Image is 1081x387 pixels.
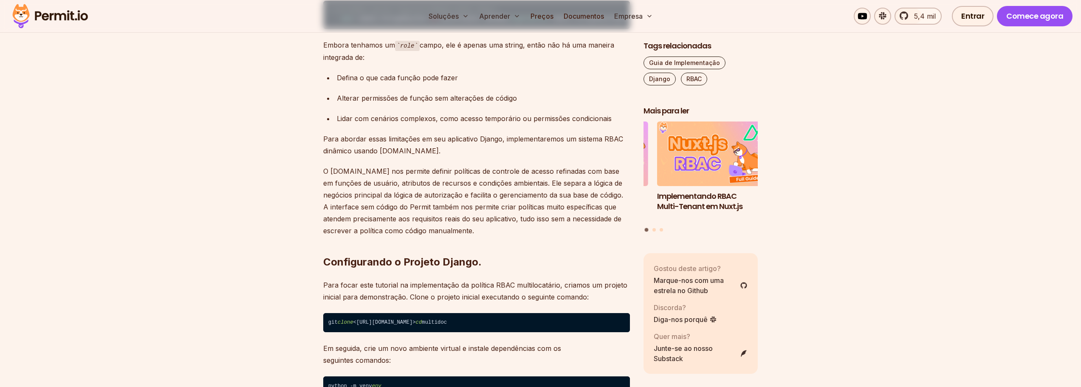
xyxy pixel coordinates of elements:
font: campo, ele é apenas uma string, então não há uma maneira integrada de: [323,41,614,62]
img: O Controle de Acesso Baseado em Políticas (PBAC) não é tão bom quanto você pensa [533,121,648,186]
font: Para focar este tutorial na implementação da política RBAC multilocatário, criamos um projeto ini... [323,281,627,301]
a: Marque-nos com uma estrela no Github [654,275,748,295]
button: Vá para o slide 3 [660,228,663,231]
font: Gostou deste artigo? [654,264,721,272]
img: Logotipo da permissão [8,2,92,31]
a: Django [644,73,676,85]
code: role [395,41,420,51]
font: Comece agora [1006,11,1063,21]
button: Vá para o slide 2 [652,228,656,231]
a: Entrar [952,6,994,26]
a: Guia de Implementação [644,56,725,69]
font: Documentos [564,12,604,20]
font: Aprender [479,12,510,20]
button: Aprender [476,8,524,25]
font: Discorda? [654,303,686,311]
font: O [DOMAIN_NAME] nos permite definir políticas de controle de acesso refinadas com base em funções... [323,167,623,235]
font: Preços [531,12,553,20]
font: 5,4 mil [914,12,936,20]
a: Documentos [560,8,607,25]
font: Alterar permissões de função sem alterações de código [337,94,517,102]
button: Ir para o slide 1 [645,228,649,232]
font: Guia de Implementação [649,59,720,66]
span: cd [416,319,422,325]
font: Tags relacionadas [644,40,711,51]
font: Mais para ler [644,105,689,116]
a: Comece agora [997,6,1073,26]
li: 3 de 3 [533,121,648,223]
font: Configurando o Projeto Django. [323,256,482,268]
a: 5,4 mil [895,8,942,25]
div: Postagens [644,121,758,233]
button: Empresa [611,8,656,25]
font: Soluções [429,12,459,20]
font: Defina o que cada função pode fazer [337,73,458,82]
li: 1 de 3 [657,121,772,223]
font: Para abordar essas limitações em seu aplicativo Django, implementaremos um sistema RBAC dinâmico ... [323,135,623,155]
font: Empresa [614,12,643,20]
button: Soluções [425,8,472,25]
font: Em seguida, crie um novo ambiente virtual e instale dependências com os seguintes comandos: [323,344,561,364]
a: RBAC [681,73,707,85]
font: Implementando RBAC Multi-Tenant em Nuxt.js [657,190,742,212]
a: Implementando RBAC Multi-Tenant em Nuxt.jsImplementando RBAC Multi-Tenant em Nuxt.js [657,121,772,223]
font: Django [649,75,670,82]
span: clone [338,319,353,325]
a: Preços [527,8,557,25]
font: Embora tenhamos um [323,41,395,49]
font: Lidar com cenários complexos, como acesso temporário ou permissões condicionais [337,114,612,123]
font: Entrar [961,11,984,21]
a: Junte-se ao nosso Substack [654,343,748,363]
code: git <[URL][DOMAIN_NAME]> multidoc [323,313,630,333]
font: RBAC [686,75,702,82]
img: Implementando RBAC Multi-Tenant em Nuxt.js [657,121,772,186]
font: Quer mais? [654,332,690,340]
a: Diga-nos porquê [654,314,717,324]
